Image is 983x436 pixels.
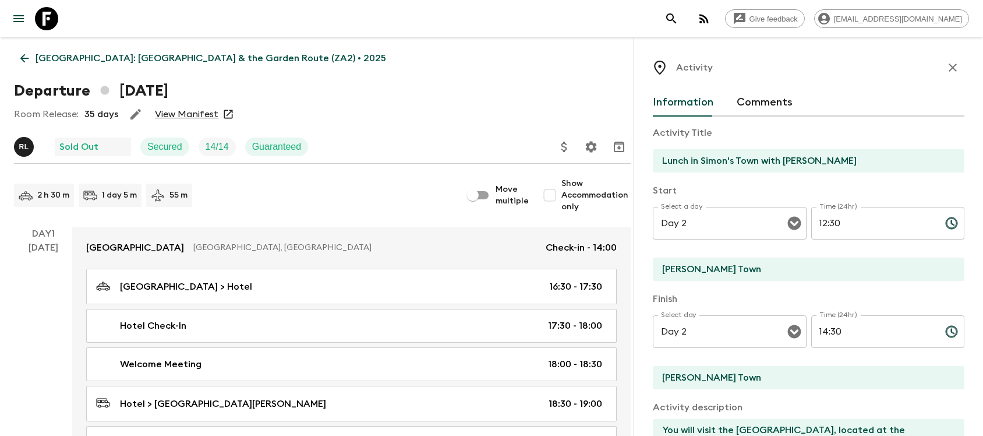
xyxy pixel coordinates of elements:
[549,280,602,294] p: 16:30 - 17:30
[72,227,631,269] a: [GEOGRAPHIC_DATA][GEOGRAPHIC_DATA], [GEOGRAPHIC_DATA]Check-in - 14:00
[743,15,804,23] span: Give feedback
[120,397,326,411] p: Hotel > [GEOGRAPHIC_DATA][PERSON_NAME]
[120,357,201,371] p: Welcome Meeting
[120,280,252,294] p: [GEOGRAPHIC_DATA] > Hotel
[653,366,955,389] input: End Location (leave blank if same as Start)
[940,212,963,235] button: Choose time, selected time is 12:30 PM
[86,241,184,255] p: [GEOGRAPHIC_DATA]
[206,140,229,154] p: 14 / 14
[14,137,36,157] button: RL
[120,319,186,333] p: Hotel Check-In
[607,135,631,159] button: Archive (Completed, Cancelled or Unsynced Departures only)
[14,47,393,70] a: [GEOGRAPHIC_DATA]: [GEOGRAPHIC_DATA] & the Garden Route (ZA2) • 2025
[84,107,118,121] p: 35 days
[14,227,72,241] p: Day 1
[828,15,968,23] span: [EMAIL_ADDRESS][DOMAIN_NAME]
[546,241,617,255] p: Check-in - 14:00
[7,7,30,30] button: menu
[811,315,936,348] input: hh:mm
[86,269,617,304] a: [GEOGRAPHIC_DATA] > Hotel16:30 - 17:30
[169,189,188,201] p: 55 m
[147,140,182,154] p: Secured
[37,189,69,201] p: 2 h 30 m
[496,184,529,207] span: Move multiple
[725,9,805,28] a: Give feedback
[14,107,79,121] p: Room Release:
[653,89,713,117] button: Information
[553,135,576,159] button: Update Price, Early Bird Discount and Costs
[661,310,696,320] label: Select day
[140,138,189,156] div: Secured
[193,242,536,254] p: [GEOGRAPHIC_DATA], [GEOGRAPHIC_DATA]
[155,108,218,120] a: View Manifest
[819,202,857,212] label: Time (24hr)
[86,347,617,381] a: Welcome Meeting18:00 - 18:30
[199,138,236,156] div: Trip Fill
[661,202,702,212] label: Select a day
[653,126,964,140] p: Activity Title
[811,207,936,240] input: hh:mm
[786,215,802,231] button: Open
[86,309,617,343] a: Hotel Check-In17:30 - 18:00
[59,140,98,154] p: Sold Out
[676,61,713,75] p: Activity
[653,400,964,414] p: Activity description
[548,319,602,333] p: 17:30 - 18:00
[252,140,302,154] p: Guaranteed
[814,9,969,28] div: [EMAIL_ADDRESS][DOMAIN_NAME]
[549,397,602,411] p: 18:30 - 19:00
[653,258,955,281] input: Start Location
[579,135,603,159] button: Settings
[819,310,857,320] label: Time (24hr)
[36,51,386,65] p: [GEOGRAPHIC_DATA]: [GEOGRAPHIC_DATA] & the Garden Route (ZA2) • 2025
[561,178,631,213] span: Show Accommodation only
[940,320,963,343] button: Choose time, selected time is 2:30 PM
[102,189,137,201] p: 1 day 5 m
[548,357,602,371] p: 18:00 - 18:30
[14,140,36,150] span: Ryan Lependy
[786,324,802,340] button: Open
[737,89,793,117] button: Comments
[653,184,964,198] p: Start
[653,149,955,173] input: E.g Hozuagawa boat tour
[19,142,29,152] p: R L
[86,386,617,421] a: Hotel > [GEOGRAPHIC_DATA][PERSON_NAME]18:30 - 19:00
[653,292,964,306] p: Finish
[14,79,168,103] h1: Departure [DATE]
[660,7,683,30] button: search adventures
